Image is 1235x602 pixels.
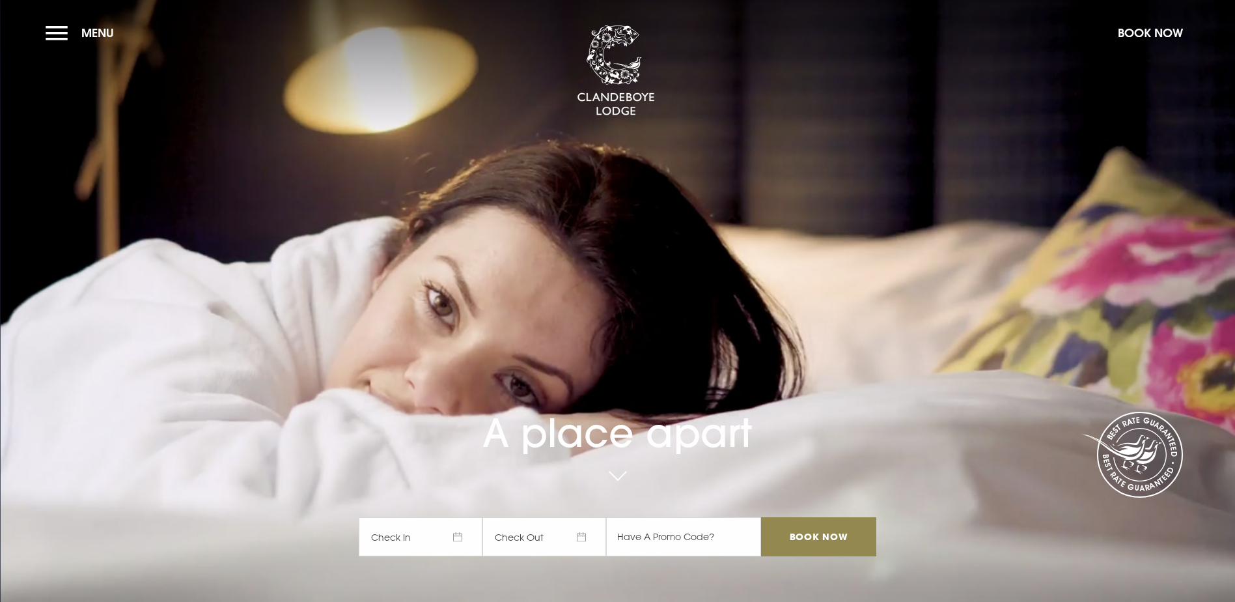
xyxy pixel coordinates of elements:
[359,517,482,556] span: Check In
[81,25,114,40] span: Menu
[577,25,655,117] img: Clandeboye Lodge
[482,517,606,556] span: Check Out
[606,517,761,556] input: Have A Promo Code?
[1111,19,1189,47] button: Book Now
[46,19,120,47] button: Menu
[359,373,876,456] h1: A place apart
[761,517,876,556] input: Book Now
